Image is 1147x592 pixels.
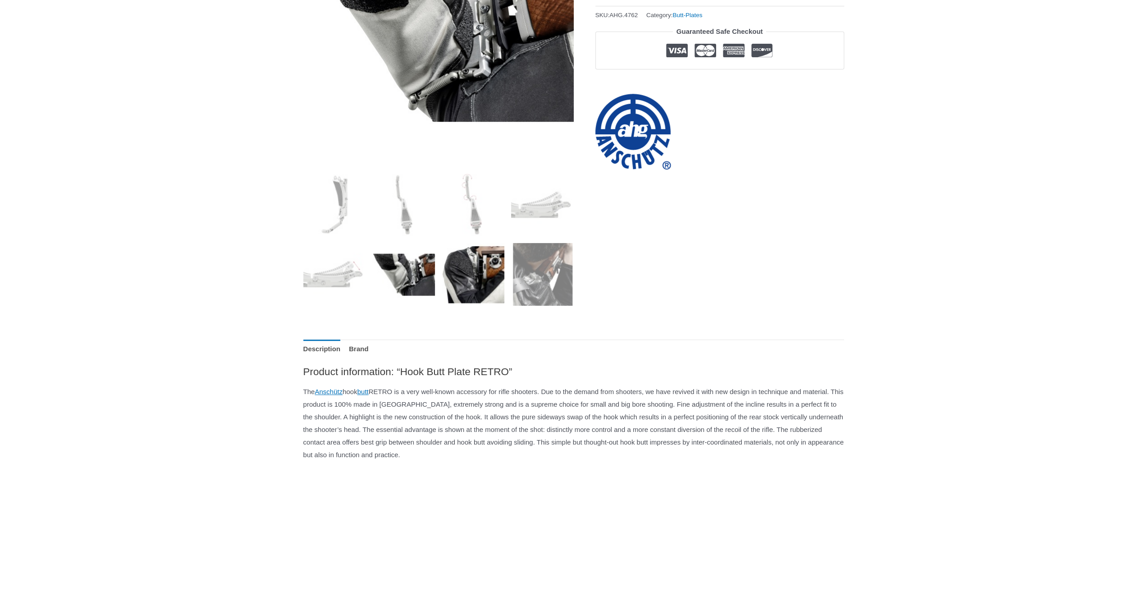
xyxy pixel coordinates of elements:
[303,385,844,461] p: The hook RETRO is a very well-known accessory for rifle shooters. Due to the demand from shooters...
[595,94,671,170] a: ahg-Anschütz
[672,12,702,18] a: Butt-Plates
[315,388,343,395] a: Anschütz
[357,388,369,395] a: butt
[303,243,366,306] img: Hook Butt Plate RETRO - Image 5
[646,9,703,21] span: Category:
[442,243,504,306] img: Hook Butt Plate RETRO - Image 7
[511,243,574,306] img: Hook Butt Plate RETRO - Image 8
[442,174,504,236] img: Hook Butt Plate RETRO - Image 3
[595,76,844,87] iframe: Customer reviews powered by Trustpilot
[303,174,366,236] img: Hook Butt Plate RETRO
[372,243,435,306] img: Hook Butt Plate RETRO - Image 6
[673,25,767,38] legend: Guaranteed Safe Checkout
[349,340,368,359] a: Brand
[595,9,638,21] span: SKU:
[609,12,638,18] span: AHG.4762
[511,174,574,236] img: Hook Butt Plate RETRO - Image 4
[303,365,844,378] h2: Product information: “Hook Butt Plate RETRO”
[372,174,435,236] img: Hook Butt Plate RETRO - Image 2
[303,340,341,359] a: Description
